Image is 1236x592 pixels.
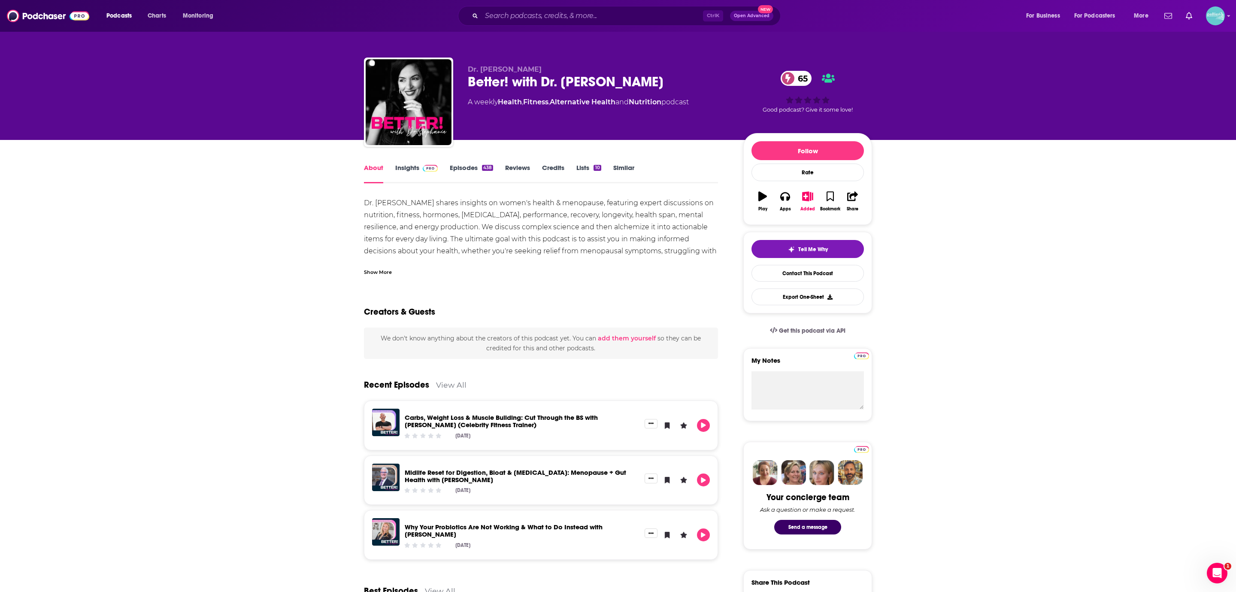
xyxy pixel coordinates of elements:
button: Send a message [774,520,841,534]
span: Logged in as JessicaPellien [1206,6,1225,25]
div: Community Rating: 0 out of 5 [403,432,442,439]
button: open menu [1128,9,1159,23]
div: Bookmark [820,206,840,212]
button: Follow [751,141,864,160]
img: Podchaser Pro [854,352,869,359]
img: Why Your Probiotics Are Not Working & What to Do Instead with Tina Anderson [372,518,400,546]
button: Bookmark Episode [661,474,674,486]
button: Show More Button [645,419,657,428]
span: We don't know anything about the creators of this podcast yet . You can so they can be credited f... [381,334,701,352]
a: About [364,164,383,183]
div: 10 [594,165,601,171]
a: Similar [613,164,634,183]
a: Show notifications dropdown [1161,9,1175,23]
button: Bookmark [819,186,841,217]
a: View All [436,380,467,389]
span: Get this podcast via API [779,327,845,334]
a: InsightsPodchaser Pro [395,164,438,183]
div: Share [847,206,858,212]
div: Added [800,206,815,212]
img: Barbara Profile [781,460,806,485]
a: Credits [542,164,564,183]
a: Recent Episodes [364,379,429,390]
button: Play [751,186,774,217]
button: Share [842,186,864,217]
button: Export One-Sheet [751,288,864,305]
button: tell me why sparkleTell Me Why [751,240,864,258]
a: Contact This Podcast [751,265,864,282]
span: Podcasts [106,10,132,22]
a: Get this podcast via API [763,320,852,341]
span: 65 [789,71,812,86]
input: Search podcasts, credits, & more... [482,9,703,23]
div: Dr. [PERSON_NAME] shares insights on women's health & menopause, featuring expert discussions on ... [364,197,718,437]
iframe: Intercom live chat [1207,563,1227,583]
button: Open AdvancedNew [730,11,773,21]
button: Show profile menu [1206,6,1225,25]
button: Bookmark Episode [661,528,674,541]
span: Charts [148,10,166,22]
a: Nutrition [629,98,661,106]
span: More [1134,10,1148,22]
span: 1 [1224,563,1231,570]
button: Leave a Rating [677,474,690,486]
span: Dr. [PERSON_NAME] [468,65,542,73]
a: Why Your Probiotics Are Not Working & What to Do Instead with Tina Anderson [405,523,603,538]
label: My Notes [751,356,864,371]
div: Play [758,206,767,212]
div: Ask a question or make a request. [760,506,855,513]
a: Carbs, Weight Loss & Muscle Building: Cut Through the BS with Harley Pasternak (Celebrity Fitness... [405,413,598,429]
div: [DATE] [455,542,470,548]
img: Jules Profile [809,460,834,485]
button: open menu [100,9,143,23]
button: Bookmark Episode [661,419,674,432]
span: Ctrl K [703,10,723,21]
span: For Business [1026,10,1060,22]
button: open menu [1069,9,1128,23]
img: Podchaser Pro [854,446,869,453]
div: Your concierge team [766,492,849,503]
button: open menu [1020,9,1071,23]
img: Midlife Reset for Digestion, Bloat & Brain Fog: Menopause + Gut Health with Dr. Steven Gundry [372,464,400,491]
a: Reviews [505,164,530,183]
div: Apps [780,206,791,212]
button: Leave a Rating [677,419,690,432]
div: Community Rating: 0 out of 5 [403,487,442,494]
button: Added [797,186,819,217]
a: Health [498,98,522,106]
button: Leave a Rating [677,528,690,541]
a: Alternative Health [550,98,615,106]
img: tell me why sparkle [788,246,795,253]
button: Play [697,419,710,432]
div: [DATE] [455,487,470,493]
span: Monitoring [183,10,213,22]
a: Midlife Reset for Digestion, Bloat & Brain Fog: Menopause + Gut Health with Dr. Steven Gundry [405,468,626,484]
a: Pro website [854,351,869,359]
div: Community Rating: 0 out of 5 [403,542,442,548]
span: Open Advanced [734,14,769,18]
div: A weekly podcast [468,97,689,107]
a: Pro website [854,445,869,453]
img: Podchaser - Follow, Share and Rate Podcasts [7,8,89,24]
a: 65 [781,71,812,86]
a: Lists10 [576,164,601,183]
img: Podchaser Pro [423,165,438,172]
span: , [548,98,550,106]
span: New [758,5,773,13]
span: For Podcasters [1074,10,1115,22]
div: [DATE] [455,433,470,439]
img: Carbs, Weight Loss & Muscle Building: Cut Through the BS with Harley Pasternak (Celebrity Fitness... [372,409,400,436]
h2: Creators & Guests [364,307,435,317]
img: Sydney Profile [753,460,778,485]
div: Search podcasts, credits, & more... [466,6,789,26]
button: add them yourself [598,335,656,342]
button: Play [697,528,710,541]
span: Tell Me Why [798,246,828,253]
div: Rate [751,164,864,181]
img: Better! with Dr. Stephanie [366,59,451,145]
